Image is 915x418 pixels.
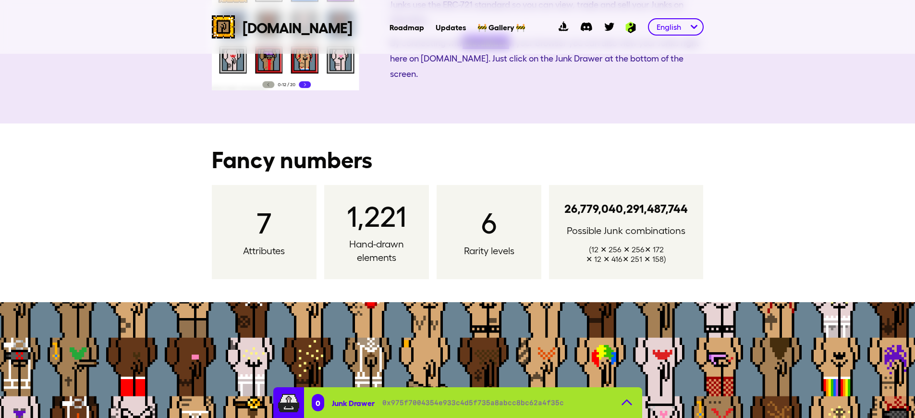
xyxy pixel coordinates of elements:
a: cryptojunks logo[DOMAIN_NAME] [212,15,352,38]
a: opensea [552,15,575,38]
span: (12 ✕ 256 ✕ 256 ✕ 172 ✕ 12 ✕ 416 ✕ 251 ✕ 158) [564,245,688,264]
a: Updates [436,22,466,32]
img: cryptojunks logo [212,15,235,38]
img: Ambition logo [621,22,640,33]
a: 🚧 Gallery 🚧 [477,22,525,32]
span: By connecting with in your browser you can also view your Junks right here on [DOMAIN_NAME]. Just... [390,31,704,85]
a: twitter [598,15,621,38]
span: Hand-drawn elements [340,237,414,264]
h1: Fancy numbers [212,147,704,170]
a: Roadmap [390,22,424,32]
span: 26,779,040, 291,487,744 [564,200,688,216]
span: Possible Junk combinations [564,223,688,237]
span: 0x975f7004354e933c4d5f735a8abcc8bc62a4f35c [382,398,564,407]
span: Junk Drawer [332,398,375,407]
span: 7 [243,207,285,236]
a: discord [575,15,598,38]
span: Rarity levels [464,244,514,257]
span: 0 [316,398,320,407]
span: [DOMAIN_NAME] [243,18,352,36]
span: Attributes [243,244,285,257]
img: junkdrawer.d9bd258c.svg [277,391,300,414]
span: 6 [464,207,514,236]
span: 1,221 [340,200,414,229]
